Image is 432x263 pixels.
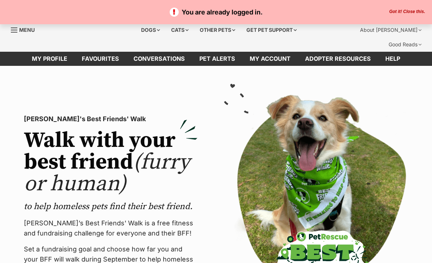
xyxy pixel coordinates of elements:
[192,52,242,66] a: Pet alerts
[11,23,40,36] a: Menu
[355,23,427,37] div: About [PERSON_NAME]
[24,114,198,124] p: [PERSON_NAME]'s Best Friends' Walk
[242,52,298,66] a: My account
[166,23,194,37] div: Cats
[24,201,198,212] p: to help homeless pets find their best friend.
[75,52,126,66] a: Favourites
[25,52,75,66] a: My profile
[24,130,198,195] h2: Walk with your best friend
[24,218,198,238] p: [PERSON_NAME]’s Best Friends' Walk is a free fitness and fundraising challenge for everyone and t...
[298,52,378,66] a: Adopter resources
[24,149,190,198] span: (furry or human)
[195,23,240,37] div: Other pets
[126,52,192,66] a: conversations
[384,37,427,52] div: Good Reads
[19,27,35,33] span: Menu
[378,52,407,66] a: Help
[241,23,302,37] div: Get pet support
[136,23,165,37] div: Dogs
